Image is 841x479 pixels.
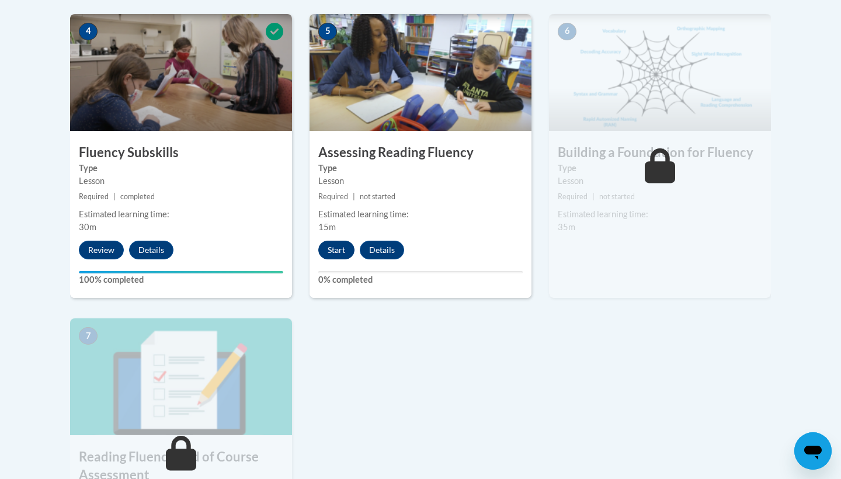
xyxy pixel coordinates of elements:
img: Course Image [549,14,771,131]
span: Required [558,192,588,201]
span: 35m [558,222,575,232]
button: Start [318,241,355,259]
img: Course Image [70,318,292,435]
iframe: Button to launch messaging window [794,432,832,470]
div: Lesson [318,175,523,188]
span: | [113,192,116,201]
img: Course Image [310,14,531,131]
div: Your progress [79,271,283,273]
button: Details [360,241,404,259]
span: not started [360,192,395,201]
h3: Assessing Reading Fluency [310,144,531,162]
div: Estimated learning time: [79,208,283,221]
h3: Building a Foundation for Fluency [549,144,771,162]
img: Course Image [70,14,292,131]
span: 30m [79,222,96,232]
span: | [353,192,355,201]
span: 5 [318,23,337,40]
span: Required [318,192,348,201]
span: | [592,192,595,201]
span: 4 [79,23,98,40]
div: Estimated learning time: [558,208,762,221]
span: not started [599,192,635,201]
label: Type [558,162,762,175]
label: 100% completed [79,273,283,286]
button: Review [79,241,124,259]
span: 15m [318,222,336,232]
div: Estimated learning time: [318,208,523,221]
label: 0% completed [318,273,523,286]
label: Type [79,162,283,175]
div: Lesson [558,175,762,188]
span: Required [79,192,109,201]
h3: Fluency Subskills [70,144,292,162]
button: Details [129,241,173,259]
div: Lesson [79,175,283,188]
label: Type [318,162,523,175]
span: 7 [79,327,98,345]
span: 6 [558,23,576,40]
span: completed [120,192,155,201]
